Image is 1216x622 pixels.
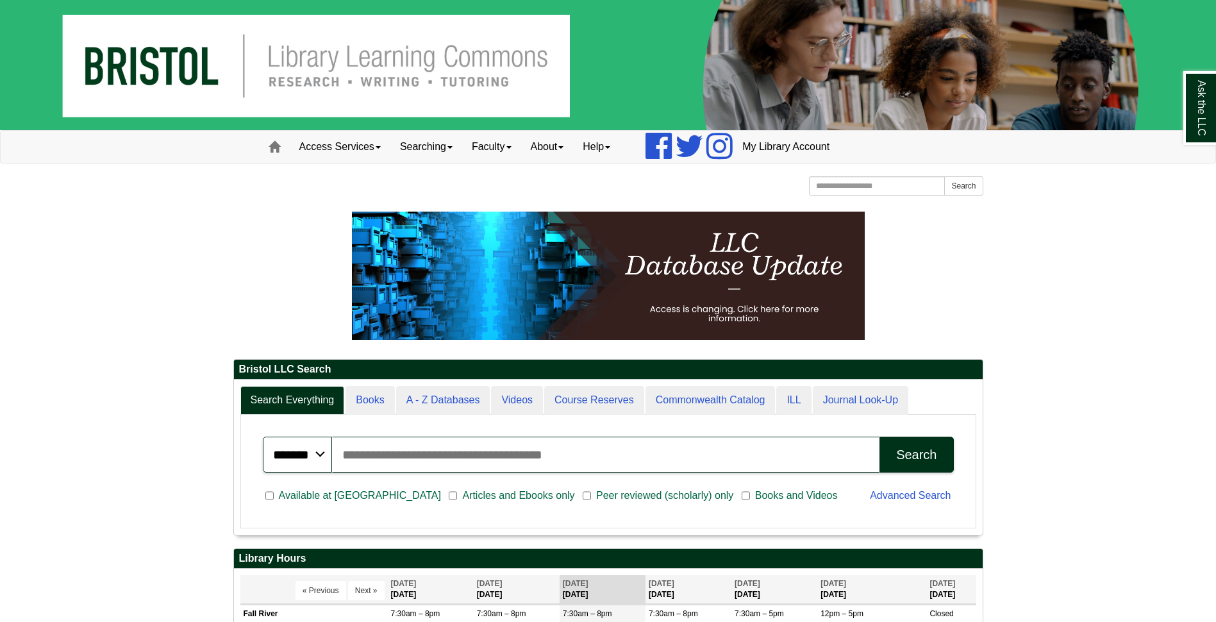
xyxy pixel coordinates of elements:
span: 7:30am – 8pm [649,609,698,618]
span: Peer reviewed (scholarly) only [591,488,738,503]
input: Books and Videos [742,490,750,501]
button: « Previous [296,581,346,600]
th: [DATE] [817,575,926,604]
div: Search [896,448,937,462]
a: Advanced Search [870,490,951,501]
a: A - Z Databases [396,386,490,415]
th: [DATE] [731,575,817,604]
span: Books and Videos [750,488,843,503]
span: [DATE] [820,579,846,588]
span: 7:30am – 8pm [477,609,526,618]
a: Books [346,386,394,415]
input: Articles and Ebooks only [449,490,457,501]
a: About [521,131,574,163]
a: Videos [491,386,543,415]
th: [DATE] [560,575,645,604]
th: [DATE] [926,575,976,604]
a: Course Reserves [544,386,644,415]
a: Access Services [290,131,390,163]
span: Closed [929,609,953,618]
a: Searching [390,131,462,163]
h2: Bristol LLC Search [234,360,983,380]
input: Peer reviewed (scholarly) only [583,490,591,501]
th: [DATE] [645,575,731,604]
h2: Library Hours [234,549,983,569]
span: 12pm – 5pm [820,609,863,618]
th: [DATE] [388,575,474,604]
span: [DATE] [563,579,588,588]
span: 7:30am – 8pm [391,609,440,618]
input: Available at [GEOGRAPHIC_DATA] [265,490,274,501]
th: [DATE] [474,575,560,604]
a: My Library Account [733,131,839,163]
span: [DATE] [649,579,674,588]
a: Search Everything [240,386,345,415]
button: Search [944,176,983,196]
a: ILL [776,386,811,415]
span: Articles and Ebooks only [457,488,579,503]
a: Faculty [462,131,521,163]
span: 7:30am – 5pm [735,609,784,618]
button: Search [879,437,953,473]
span: [DATE] [929,579,955,588]
span: Available at [GEOGRAPHIC_DATA] [274,488,446,503]
img: HTML tutorial [352,212,865,340]
a: Commonwealth Catalog [645,386,776,415]
span: 7:30am – 8pm [563,609,612,618]
button: Next » [348,581,385,600]
span: [DATE] [735,579,760,588]
a: Help [573,131,620,163]
a: Journal Look-Up [813,386,908,415]
span: [DATE] [477,579,503,588]
span: [DATE] [391,579,417,588]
